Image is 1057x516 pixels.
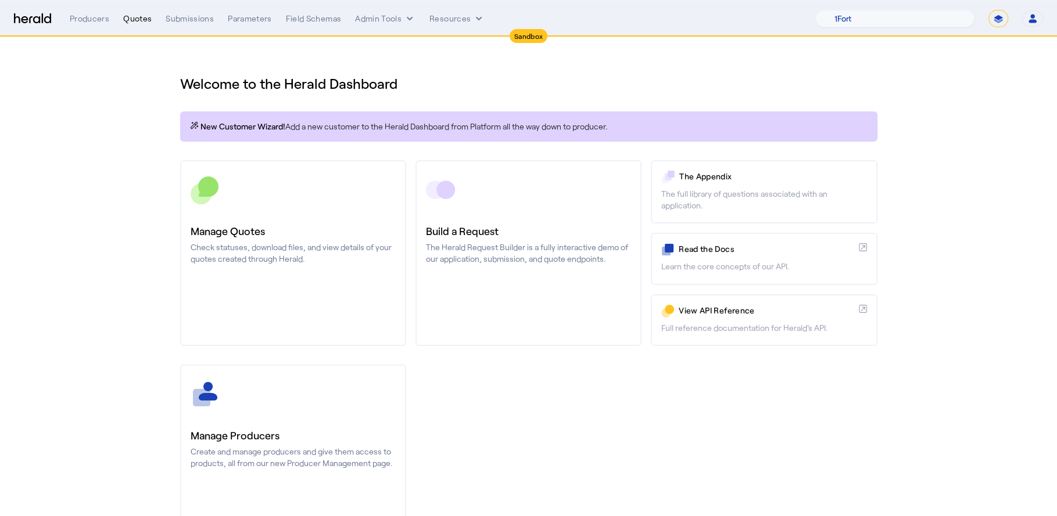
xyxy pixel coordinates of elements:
a: Manage QuotesCheck statuses, download files, and view details of your quotes created through Herald. [180,160,406,346]
button: internal dropdown menu [355,13,415,24]
a: The AppendixThe full library of questions associated with an application. [651,160,877,223]
h3: Manage Quotes [191,223,396,239]
div: Quotes [123,13,152,24]
a: View API ReferenceFull reference documentation for Herald's API. [651,294,877,346]
p: View API Reference [679,305,854,316]
button: Resources dropdown menu [429,13,485,24]
p: Create and manage producers and give them access to products, all from our new Producer Managemen... [191,446,396,469]
h1: Welcome to the Herald Dashboard [180,74,877,93]
span: New Customer Wizard! [200,121,285,132]
img: Herald Logo [14,13,51,24]
div: Producers [70,13,109,24]
p: Read the Docs [679,243,854,255]
p: The full library of questions associated with an application. [661,188,866,211]
p: The Herald Request Builder is a fully interactive demo of our application, submission, and quote ... [426,241,631,265]
a: Build a RequestThe Herald Request Builder is a fully interactive demo of our application, submiss... [415,160,642,346]
div: Field Schemas [286,13,342,24]
h3: Manage Producers [191,427,396,443]
p: Learn the core concepts of our API. [661,261,866,272]
h3: Build a Request [426,223,631,239]
div: Submissions [166,13,214,24]
div: Sandbox [510,29,547,43]
p: The Appendix [679,171,866,182]
p: Add a new customer to the Herald Dashboard from Platform all the way down to producer. [189,121,868,132]
p: Check statuses, download files, and view details of your quotes created through Herald. [191,241,396,265]
p: Full reference documentation for Herald's API. [661,322,866,334]
a: Read the DocsLearn the core concepts of our API. [651,233,877,284]
div: Parameters [228,13,272,24]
